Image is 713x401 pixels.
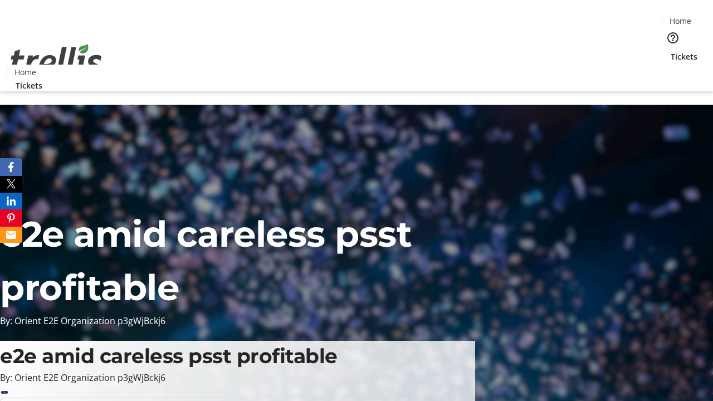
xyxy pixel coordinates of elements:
[14,66,36,78] span: Home
[662,51,706,62] a: Tickets
[7,80,51,91] a: Tickets
[7,66,43,78] a: Home
[662,62,684,85] button: Cart
[7,32,106,87] img: Orient E2E Organization p3gWjBckj6's Logo
[16,80,42,91] span: Tickets
[670,15,691,27] span: Home
[662,27,684,49] button: Help
[662,15,698,27] a: Home
[671,51,697,62] span: Tickets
